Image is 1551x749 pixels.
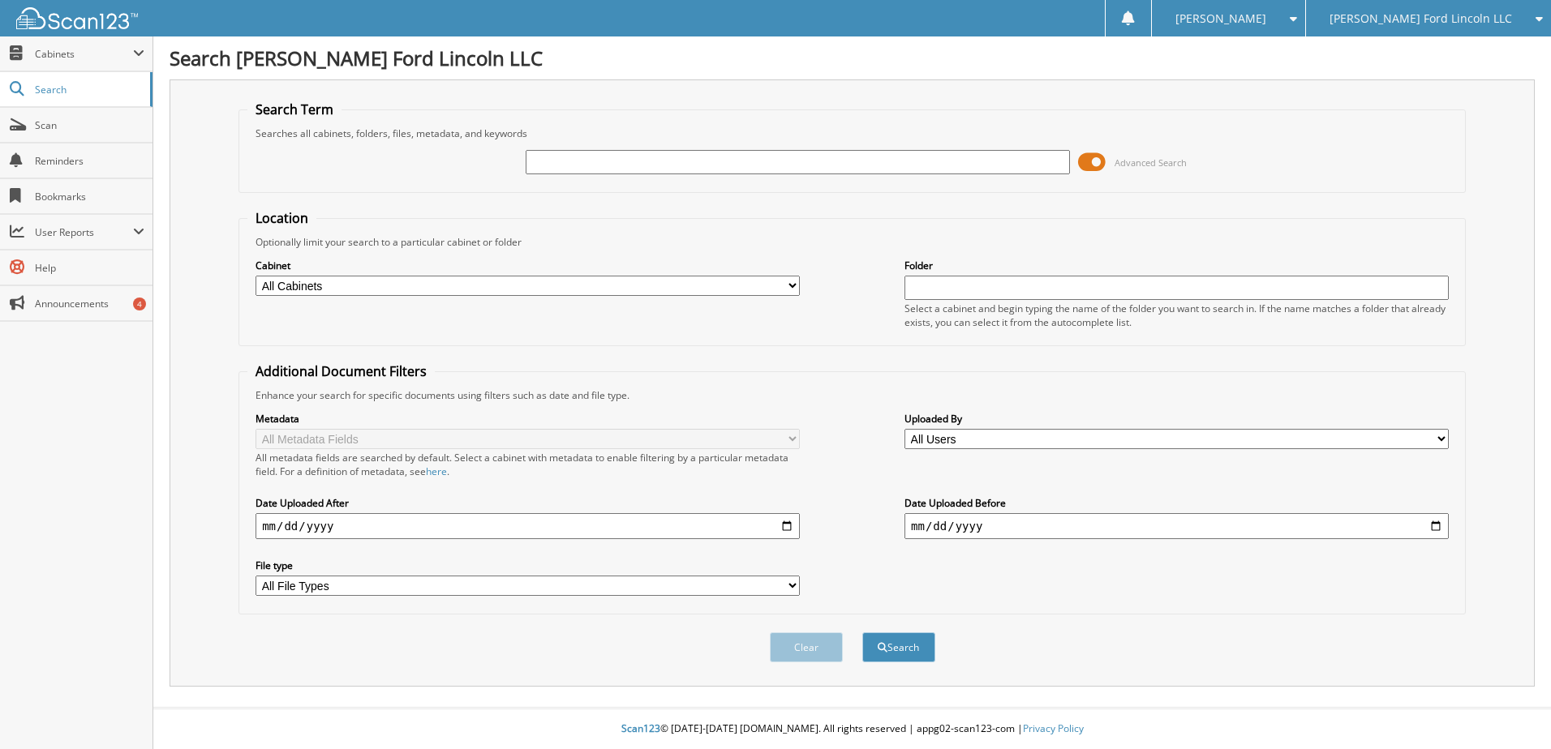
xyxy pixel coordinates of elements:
[247,235,1457,249] div: Optionally limit your search to a particular cabinet or folder
[904,259,1449,272] label: Folder
[1330,14,1512,24] span: [PERSON_NAME] Ford Lincoln LLC
[256,496,800,510] label: Date Uploaded After
[153,709,1551,749] div: © [DATE]-[DATE] [DOMAIN_NAME]. All rights reserved | appg02-scan123-com |
[904,496,1449,510] label: Date Uploaded Before
[1115,156,1187,169] span: Advanced Search
[35,261,144,275] span: Help
[256,412,800,426] label: Metadata
[35,47,133,61] span: Cabinets
[256,259,800,272] label: Cabinet
[256,513,800,539] input: start
[247,362,435,380] legend: Additional Document Filters
[1175,14,1266,24] span: [PERSON_NAME]
[247,101,342,118] legend: Search Term
[35,190,144,203] span: Bookmarks
[35,297,144,310] span: Announcements
[133,297,146,310] div: 4
[426,464,447,478] a: here
[904,412,1449,426] label: Uploaded By
[770,632,843,662] button: Clear
[170,45,1535,71] h1: Search [PERSON_NAME] Ford Lincoln LLC
[904,302,1449,329] div: Select a cabinet and begin typing the name of the folder you want to search in. If the name match...
[247,209,316,227] legend: Location
[904,513,1449,539] input: end
[621,721,660,735] span: Scan123
[35,225,133,239] span: User Reports
[16,7,138,29] img: scan123-logo-white.svg
[1470,671,1551,749] iframe: Chat Widget
[35,83,142,96] span: Search
[862,632,935,662] button: Search
[256,559,800,572] label: File type
[247,388,1457,402] div: Enhance your search for specific documents using filters such as date and file type.
[35,118,144,132] span: Scan
[256,451,800,478] div: All metadata fields are searched by default. Select a cabinet with metadata to enable filtering b...
[247,126,1457,140] div: Searches all cabinets, folders, files, metadata, and keywords
[35,154,144,168] span: Reminders
[1023,721,1084,735] a: Privacy Policy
